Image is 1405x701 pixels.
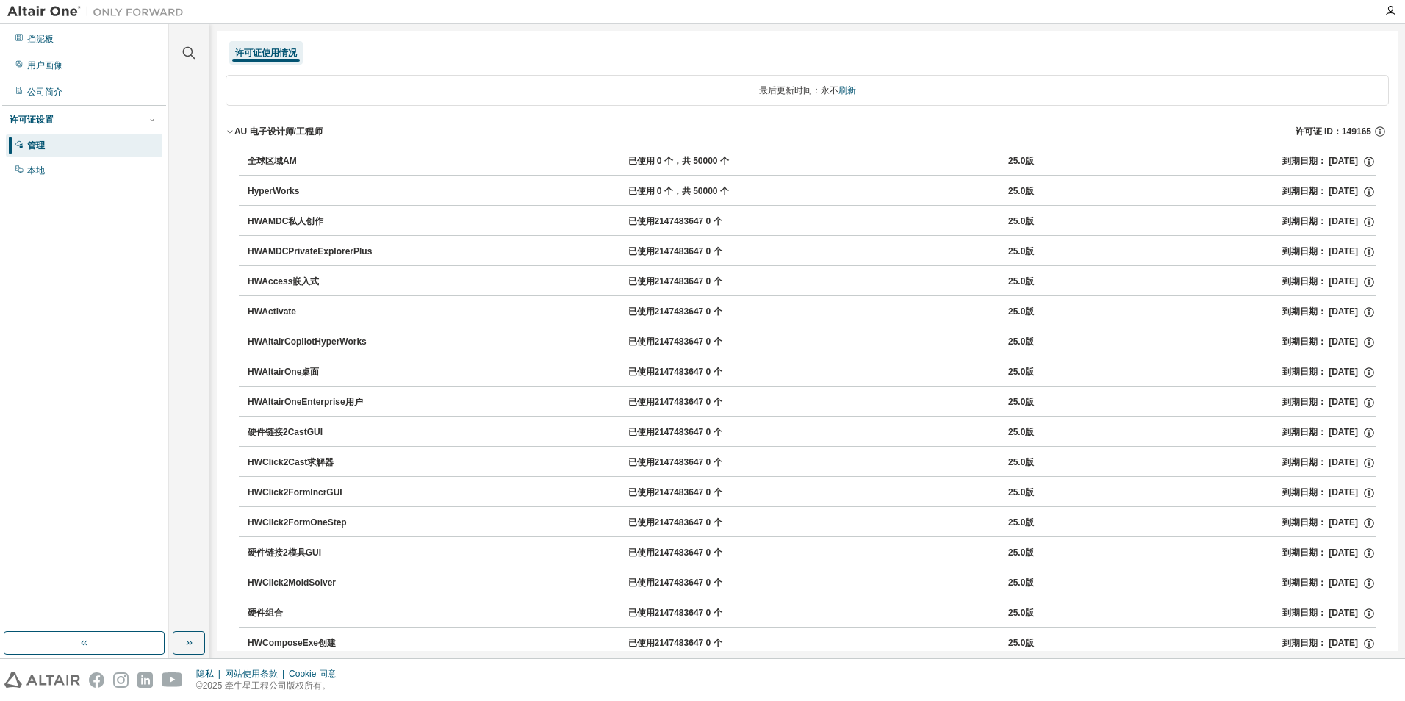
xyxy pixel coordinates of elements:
font: 到期日期： [DATE] [1282,637,1358,650]
button: 全球区域AM已使用 0 个，共 50000 个25.0版到期日期： [DATE] [248,145,1376,178]
button: 硬件链接2模具GUI已使用2147483647 0 个25.0版到期日期： [DATE] [248,537,1376,569]
div: HWAltairOne桌面 [248,366,380,379]
div: 挡泥板 [27,33,54,45]
font: 2025 牵牛星工程公司版权所有。 [203,680,331,691]
font: 到期日期： [DATE] [1282,185,1358,198]
div: 25.0版 [1008,276,1034,289]
div: 25.0版 [1008,336,1034,349]
font: 到期日期： [DATE] [1282,336,1358,349]
div: 已使用2147483647 0 个 [628,547,761,560]
font: 到期日期： [DATE] [1282,396,1358,409]
div: 已使用2147483647 0 个 [628,637,761,650]
button: HWClick2FormIncrGUI已使用2147483647 0 个25.0版到期日期： [DATE] [248,477,1376,509]
img: linkedin.svg [137,672,153,688]
button: HWClick2FormOneStep已使用2147483647 0 个25.0版到期日期： [DATE] [248,507,1376,539]
div: 硬件链接2模具GUI [248,547,380,560]
div: HWClick2Cast求解器 [248,456,380,470]
font: 到期日期： [DATE] [1282,366,1358,379]
div: 25.0版 [1008,456,1034,470]
font: 到期日期： [DATE] [1282,245,1358,259]
div: 硬件组合 [248,607,380,620]
div: Cookie 同意 [289,668,345,680]
div: HWActivate [248,306,380,319]
div: HWAMDCPrivateExplorerPlus [248,245,380,259]
img: instagram.svg [113,672,129,688]
div: 25.0版 [1008,396,1034,409]
button: HWAMDCPrivateExplorerPlus已使用2147483647 0 个25.0版到期日期： [DATE] [248,236,1376,268]
font: 到期日期： [DATE] [1282,547,1358,560]
div: 许可证使用情况 [235,47,297,59]
div: HWClick2FormOneStep [248,517,380,530]
div: 已使用2147483647 0 个 [628,366,761,379]
div: 25.0版 [1008,517,1034,530]
div: 已使用2147483647 0 个 [628,577,761,590]
div: 已使用2147483647 0 个 [628,215,761,229]
div: 已使用2147483647 0 个 [628,456,761,470]
button: HWAccess嵌入式已使用2147483647 0 个25.0版到期日期： [DATE] [248,266,1376,298]
button: HWComposeExe创建已使用2147483647 0 个25.0版到期日期： [DATE] [248,628,1376,660]
font: 到期日期： [DATE] [1282,577,1358,590]
div: 许可证设置 [10,114,54,126]
div: 已使用2147483647 0 个 [628,426,761,439]
button: HWClick2Cast求解器已使用2147483647 0 个25.0版到期日期： [DATE] [248,447,1376,479]
div: HWAccess嵌入式 [248,276,380,289]
div: HWClick2MoldSolver [248,577,380,590]
div: 已使用2147483647 0 个 [628,336,761,349]
div: 全球区域AM [248,155,380,168]
div: HWAltairCopilotHyperWorks [248,336,380,349]
font: 到期日期： [DATE] [1282,517,1358,530]
font: 到期日期： [DATE] [1282,456,1358,470]
img: facebook.svg [89,672,104,688]
div: 25.0版 [1008,185,1034,198]
div: 用户画像 [27,60,62,71]
button: AU 电子设计师/工程师许可证 ID：149165 [226,115,1389,148]
p: © [196,680,345,692]
div: 已使用2147483647 0 个 [628,245,761,259]
div: 25.0版 [1008,426,1034,439]
div: 25.0版 [1008,637,1034,650]
div: 25.0版 [1008,577,1034,590]
div: 已使用2147483647 0 个 [628,396,761,409]
font: 到期日期： [DATE] [1282,215,1358,229]
img: altair_logo.svg [4,672,80,688]
span: 许可证 ID：149165 [1296,126,1371,137]
div: 已使用2147483647 0 个 [628,607,761,620]
div: 已使用2147483647 0 个 [628,276,761,289]
div: 25.0版 [1008,215,1034,229]
div: 25.0版 [1008,547,1034,560]
img: youtube.svg [162,672,183,688]
font: 到期日期： [DATE] [1282,607,1358,620]
div: 管理 [27,140,45,151]
div: HWComposeExe创建 [248,637,380,650]
button: HWAMDC私人创作已使用2147483647 0 个25.0版到期日期： [DATE] [248,206,1376,238]
a: 刷新 [838,85,856,96]
button: 硬件链接2CastGUI已使用2147483647 0 个25.0版到期日期： [DATE] [248,417,1376,449]
div: 网站使用条款 [225,668,289,680]
button: HWAltairOne桌面已使用2147483647 0 个25.0版到期日期： [DATE] [248,356,1376,389]
div: 25.0版 [1008,607,1034,620]
div: 已使用2147483647 0 个 [628,517,761,530]
button: HWAltairCopilotHyperWorks已使用2147483647 0 个25.0版到期日期： [DATE] [248,326,1376,359]
button: HWAltairOneEnterprise用户已使用2147483647 0 个25.0版到期日期： [DATE] [248,387,1376,419]
div: 25.0版 [1008,306,1034,319]
div: 硬件链接2CastGUI [248,426,380,439]
div: HyperWorks [248,185,380,198]
div: 公司简介 [27,86,62,98]
button: HWClick2MoldSolver已使用2147483647 0 个25.0版到期日期： [DATE] [248,567,1376,600]
div: 最后更新时间：永不 [226,75,1389,106]
font: 到期日期： [DATE] [1282,155,1358,168]
div: HWAMDC私人创作 [248,215,380,229]
div: 本地 [27,165,45,176]
div: 25.0版 [1008,486,1034,500]
div: 隐私 [196,668,225,680]
div: 已使用 0 个，共 50000 个 [628,185,761,198]
font: AU 电子设计师/工程师 [234,126,323,137]
button: HWActivate已使用2147483647 0 个25.0版到期日期： [DATE] [248,296,1376,328]
font: 到期日期： [DATE] [1282,276,1358,289]
img: 牵牛星一号 [7,4,191,19]
div: HWAltairOneEnterprise用户 [248,396,380,409]
div: 25.0版 [1008,245,1034,259]
div: 已使用 0 个，共 50000 个 [628,155,761,168]
div: 25.0版 [1008,155,1034,168]
div: HWClick2FormIncrGUI [248,486,380,500]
